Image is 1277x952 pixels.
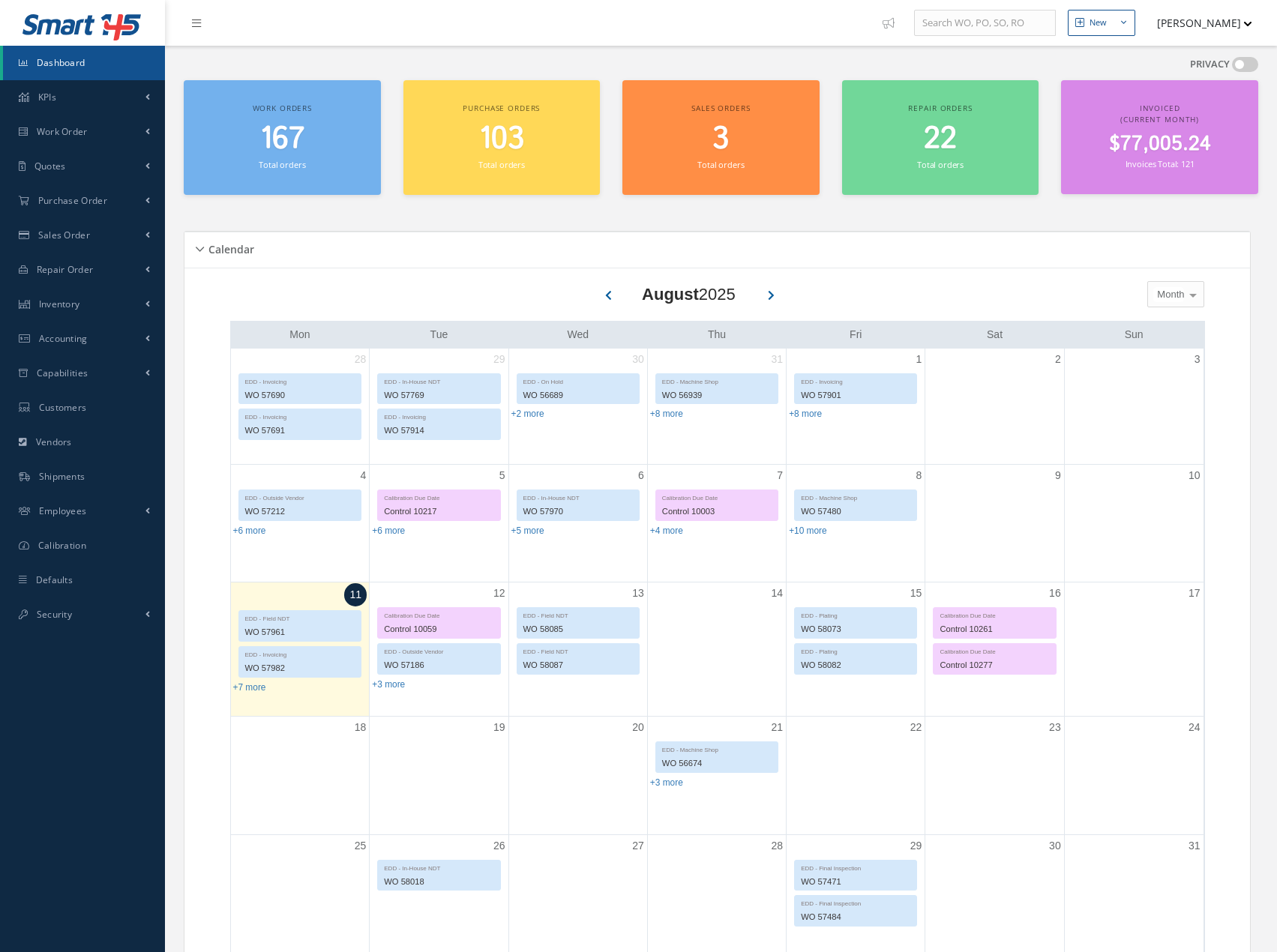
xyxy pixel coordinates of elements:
a: Monday [286,325,313,344]
div: EDD - Invoicing [239,374,361,387]
div: EDD - Invoicing [239,409,361,422]
div: EDD - Machine Shop [656,374,778,387]
div: WO 57961 [239,624,361,641]
td: August 7, 2025 [647,464,786,582]
td: August 6, 2025 [508,464,647,582]
span: Calibration [38,539,86,552]
td: August 3, 2025 [1064,349,1203,465]
div: EDD - Machine Shop [795,490,916,503]
div: Control 10003 [656,503,778,520]
div: WO 57769 [378,387,499,404]
span: KPIs [38,91,56,103]
input: Search WO, PO, SO, RO [914,10,1056,37]
span: Dashboard [37,56,85,69]
a: Show 6 more events [372,525,405,536]
div: EDD - Plating [795,644,916,657]
span: Quotes [34,160,66,172]
a: Purchase orders 103 Total orders [403,80,601,195]
div: Control 10261 [934,621,1055,638]
div: WO 56689 [517,387,639,404]
div: Calibration Due Date [378,608,499,621]
div: New [1090,16,1107,29]
a: August 15, 2025 [907,582,925,604]
div: EDD - In-House NDT [517,490,639,503]
div: WO 58087 [517,657,639,674]
span: Purchase Order [38,194,107,207]
a: August 11, 2025 [344,583,367,606]
div: EDD - Field NDT [517,644,639,657]
div: WO 57982 [239,660,361,677]
span: 3 [712,118,729,160]
div: WO 56674 [656,755,778,772]
span: $77,005.24 [1109,130,1211,159]
div: WO 56939 [656,387,778,404]
a: August 29, 2025 [907,835,925,857]
div: WO 58018 [378,873,499,891]
div: Control 10059 [378,621,499,638]
div: WO 57691 [239,422,361,439]
div: EDD - Outside Vendor [378,644,499,657]
div: EDD - Invoicing [795,374,916,387]
span: 22 [924,118,957,160]
small: Total orders [917,159,964,170]
div: WO 57212 [239,503,361,520]
a: Show 2 more events [511,409,544,419]
span: Security [37,608,72,621]
td: August 19, 2025 [370,716,508,834]
a: Show 5 more events [511,525,544,536]
td: August 8, 2025 [787,464,925,582]
a: Show 4 more events [650,525,683,536]
span: 167 [260,118,304,160]
small: Total orders [697,159,744,170]
a: Invoiced (Current Month) $77,005.24 Invoices Total: 121 [1061,80,1258,194]
div: Calibration Due Date [656,490,778,503]
div: Control 10277 [934,657,1055,674]
div: EDD - In-House NDT [378,374,499,387]
a: Show 8 more events [650,409,683,419]
a: Wednesday [564,325,592,344]
button: New [1068,10,1135,36]
a: August 7, 2025 [774,465,786,486]
div: EDD - Outside Vendor [239,490,361,503]
a: August 14, 2025 [769,582,787,604]
span: Vendors [36,436,72,448]
div: Control 10217 [378,503,499,520]
td: August 1, 2025 [787,349,925,465]
span: Work orders [253,103,312,113]
span: Customers [39,401,87,414]
a: August 4, 2025 [357,465,369,486]
a: July 28, 2025 [352,349,370,370]
a: August 3, 2025 [1192,349,1204,370]
div: Calibration Due Date [934,644,1055,657]
td: July 29, 2025 [370,349,508,465]
span: Work Order [37,125,88,138]
td: July 28, 2025 [231,349,370,465]
div: EDD - Plating [795,608,916,621]
a: August 27, 2025 [629,835,647,857]
a: Show 8 more events [789,409,822,419]
span: Accounting [39,332,88,345]
td: August 23, 2025 [925,716,1064,834]
small: Total orders [259,159,305,170]
a: August 16, 2025 [1046,582,1064,604]
td: August 4, 2025 [231,464,370,582]
span: Repair Order [37,263,94,276]
span: Inventory [39,298,80,310]
td: August 16, 2025 [925,582,1064,717]
a: Thursday [705,325,729,344]
label: PRIVACY [1190,57,1230,72]
a: Tuesday [427,325,451,344]
a: August 30, 2025 [1046,835,1064,857]
a: August 25, 2025 [352,835,370,857]
td: August 13, 2025 [508,582,647,717]
small: Total orders [478,159,525,170]
div: Calibration Due Date [378,490,499,503]
span: 103 [479,118,524,160]
span: (Current Month) [1120,114,1199,124]
span: Capabilities [37,367,88,379]
div: EDD - Final Inspection [795,896,916,909]
div: WO 57970 [517,503,639,520]
a: Friday [847,325,865,344]
td: August 2, 2025 [925,349,1064,465]
a: Show 6 more events [233,525,266,536]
